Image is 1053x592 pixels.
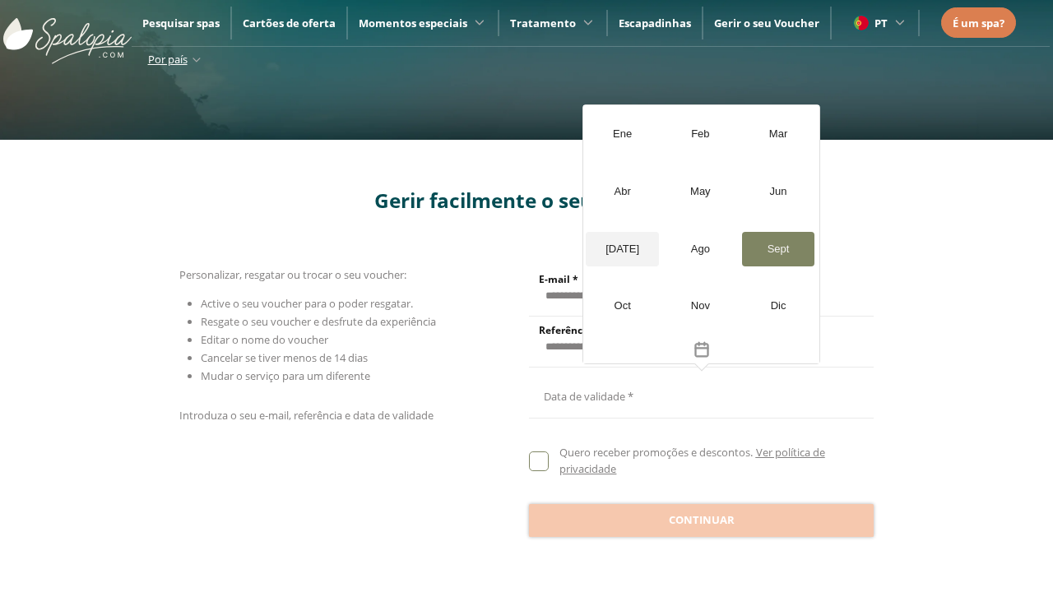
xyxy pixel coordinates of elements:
span: Resgate o seu voucher e desfrute da experiência [201,314,436,329]
div: [DATE] [586,232,659,266]
a: Pesquisar spas [142,16,220,30]
div: Oct [586,289,659,323]
span: Active o seu voucher para o poder resgatar. [201,296,413,311]
span: Quero receber promoções e descontos. [559,445,753,460]
span: É um spa? [953,16,1004,30]
div: Sept [742,232,815,266]
a: Ver política de privacidade [559,445,824,476]
div: Mar [742,117,815,151]
a: É um spa? [953,14,1004,32]
button: Continuar [529,504,874,537]
span: Cancelar se tiver menos de 14 dias [201,350,368,365]
div: May [664,174,737,209]
a: Escapadinhas [619,16,691,30]
div: Ene [586,117,659,151]
div: Feb [664,117,737,151]
span: Introduza o seu e-mail, referência e data de validade [179,408,434,423]
a: Cartões de oferta [243,16,336,30]
a: Gerir o seu Voucher [714,16,819,30]
span: Gerir facilmente o seu voucher [374,187,680,214]
button: Toggle overlay [583,335,819,363]
span: Mudar o serviço para um diferente [201,368,370,383]
div: Abr [586,174,659,209]
span: Continuar [669,512,735,529]
span: Por país [148,52,188,67]
div: Jun [742,174,815,209]
div: Dic [742,289,815,323]
img: ImgLogoSpalopia.BvClDcEz.svg [3,2,132,64]
div: Ago [664,232,737,266]
span: Editar o nome do voucher [201,332,328,347]
span: Personalizar, resgatar ou trocar o seu voucher: [179,267,406,282]
div: Nov [664,289,737,323]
